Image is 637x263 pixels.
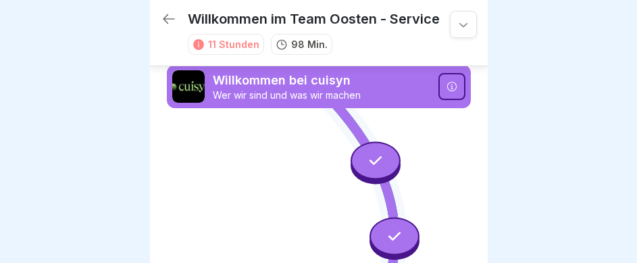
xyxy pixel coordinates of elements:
[291,37,328,51] p: 98 Min.
[188,11,440,27] p: Willkommen im Team Oosten - Service
[213,89,430,101] p: Wer wir sind und was wir machen
[213,72,430,89] p: Willkommen bei cuisyn
[208,37,259,51] div: 11 Stunden
[172,70,205,103] img: v3waek6d9s64spglai58xorv.png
